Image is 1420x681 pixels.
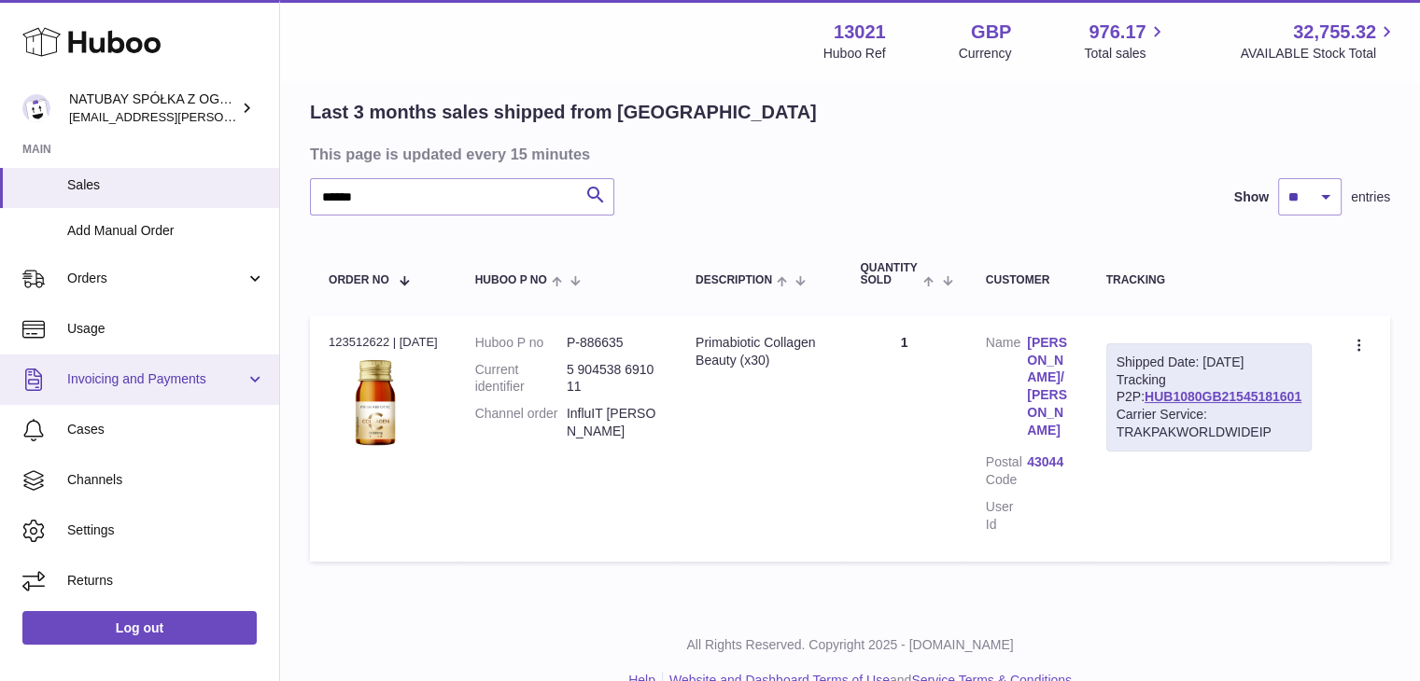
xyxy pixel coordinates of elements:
[67,320,265,338] span: Usage
[1145,389,1301,404] a: HUB1080GB21545181601
[310,100,817,125] h2: Last 3 months sales shipped from [GEOGRAPHIC_DATA]
[329,356,422,450] img: 130211698054880.jpg
[22,611,257,645] a: Log out
[1234,188,1269,206] label: Show
[475,274,547,286] span: Huboo P no
[971,20,1011,45] strong: GBP
[986,453,1027,489] dt: Postal Code
[22,94,50,122] img: kacper.antkowski@natubay.pl
[1240,20,1398,63] a: 32,755.32 AVAILABLE Stock Total
[69,109,374,124] span: [EMAIL_ADDRESS][PERSON_NAME][DOMAIN_NAME]
[860,262,919,286] span: Quantity Sold
[1117,406,1301,441] div: Carrier Service: TRAKPAKWORLDWIDEIP
[69,90,237,126] div: NATUBAY SPÓŁKA Z OGRANICZONĄ ODPOWIEDZIALNOŚCIĄ
[67,370,246,388] span: Invoicing and Payments
[834,20,886,45] strong: 13021
[1027,453,1068,471] a: 43044
[475,405,567,440] dt: Channel order
[1084,20,1167,63] a: 976.17 Total sales
[986,498,1027,534] dt: User Id
[67,222,265,240] span: Add Manual Order
[1027,334,1068,439] a: [PERSON_NAME]/[PERSON_NAME]
[475,361,567,396] dt: Current identifier
[67,270,246,287] span: Orders
[67,471,265,489] span: Channels
[567,405,658,440] dd: InfluIT [PERSON_NAME]
[696,334,822,369] div: Primabiotic Collagen Beauty (x30)
[310,144,1385,164] h3: This page is updated every 15 minutes
[1084,45,1167,63] span: Total sales
[1117,354,1301,371] div: Shipped Date: [DATE]
[1089,20,1146,45] span: 976.17
[295,636,1405,654] p: All Rights Reserved. Copyright 2025 - [DOMAIN_NAME]
[1293,20,1376,45] span: 32,755.32
[986,274,1069,286] div: Customer
[67,521,265,539] span: Settings
[567,361,658,396] dd: 5 904538 691011
[475,334,567,352] dt: Huboo P no
[696,274,772,286] span: Description
[329,334,438,351] div: 123512622 | [DATE]
[1106,274,1312,286] div: Tracking
[1351,188,1390,206] span: entries
[959,45,1012,63] div: Currency
[1106,343,1312,452] div: Tracking P2P:
[841,315,966,562] td: 1
[67,421,265,438] span: Cases
[329,274,389,286] span: Order No
[67,176,265,194] span: Sales
[67,572,265,590] span: Returns
[567,334,658,352] dd: P-886635
[823,45,886,63] div: Huboo Ref
[1240,45,1398,63] span: AVAILABLE Stock Total
[986,334,1027,444] dt: Name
